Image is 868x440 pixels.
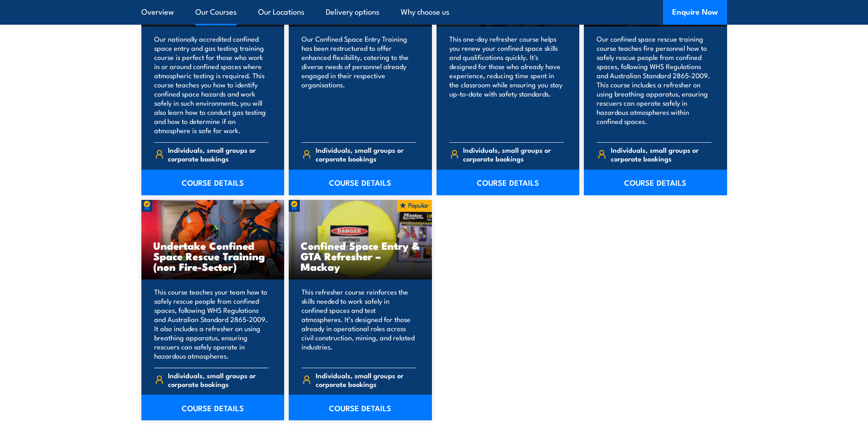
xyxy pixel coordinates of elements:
[301,240,420,272] h3: Confined Space Entry & GTA Refresher – Mackay
[463,145,564,163] span: Individuals, small groups or corporate bookings
[584,170,727,195] a: COURSE DETAILS
[449,34,564,135] p: This one-day refresher course helps you renew your confined space skills and qualifications quick...
[289,395,432,420] a: COURSE DETAILS
[316,371,416,388] span: Individuals, small groups or corporate bookings
[437,170,580,195] a: COURSE DETAILS
[597,34,712,135] p: Our confined space rescue training course teaches fire personnel how to safely rescue people from...
[316,145,416,163] span: Individuals, small groups or corporate bookings
[302,287,416,360] p: This refresher course reinforces the skills needed to work safely in confined spaces and test atm...
[154,34,269,135] p: Our nationally accredited confined space entry and gas testing training course is perfect for tho...
[154,287,269,360] p: This course teaches your team how to safely rescue people from confined spaces, following WHS Reg...
[153,240,273,272] h3: Undertake Confined Space Rescue Training (non Fire-Sector)
[168,371,269,388] span: Individuals, small groups or corporate bookings
[141,170,285,195] a: COURSE DETAILS
[302,34,416,135] p: Our Confined Space Entry Training has been restructured to offer enhanced flexibility, catering t...
[141,395,285,420] a: COURSE DETAILS
[289,170,432,195] a: COURSE DETAILS
[611,145,712,163] span: Individuals, small groups or corporate bookings
[168,145,269,163] span: Individuals, small groups or corporate bookings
